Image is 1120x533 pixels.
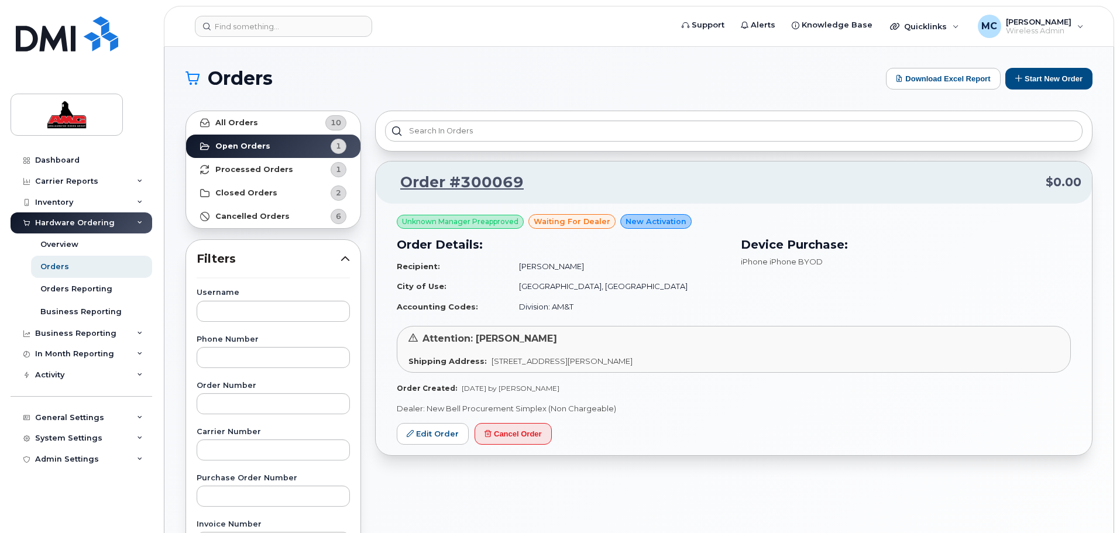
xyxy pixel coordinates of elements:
[186,111,360,135] a: All Orders10
[336,187,341,198] span: 2
[186,181,360,205] a: Closed Orders2
[397,302,478,311] strong: Accounting Codes:
[408,356,487,366] strong: Shipping Address:
[397,384,457,393] strong: Order Created:
[197,382,350,390] label: Order Number
[397,281,446,291] strong: City of Use:
[509,276,727,297] td: [GEOGRAPHIC_DATA], [GEOGRAPHIC_DATA]
[186,158,360,181] a: Processed Orders1
[215,165,293,174] strong: Processed Orders
[197,474,350,482] label: Purchase Order Number
[197,289,350,297] label: Username
[331,117,341,128] span: 10
[336,164,341,175] span: 1
[626,216,686,227] span: New Activation
[397,403,1071,414] p: Dealer: New Bell Procurement Simplex (Non Chargeable)
[1046,174,1081,191] span: $0.00
[397,423,469,445] a: Edit Order
[386,172,524,193] a: Order #300069
[215,142,270,151] strong: Open Orders
[1005,68,1092,90] button: Start New Order
[509,297,727,317] td: Division: AM&T
[215,212,290,221] strong: Cancelled Orders
[197,336,350,343] label: Phone Number
[509,256,727,277] td: [PERSON_NAME]
[197,521,350,528] label: Invoice Number
[336,140,341,152] span: 1
[534,216,610,227] span: waiting for dealer
[492,356,633,366] span: [STREET_ADDRESS][PERSON_NAME]
[886,68,1001,90] button: Download Excel Report
[215,118,258,128] strong: All Orders
[397,262,440,271] strong: Recipient:
[385,121,1083,142] input: Search in orders
[197,428,350,436] label: Carrier Number
[215,188,277,198] strong: Closed Orders
[397,236,727,253] h3: Order Details:
[422,333,557,344] span: Attention: [PERSON_NAME]
[186,135,360,158] a: Open Orders1
[475,423,552,445] button: Cancel Order
[186,205,360,228] a: Cancelled Orders6
[741,257,823,266] span: iPhone iPhone BYOD
[462,384,559,393] span: [DATE] by [PERSON_NAME]
[336,211,341,222] span: 6
[741,236,1071,253] h3: Device Purchase:
[197,250,341,267] span: Filters
[402,216,518,227] span: Unknown Manager Preapproved
[208,70,273,87] span: Orders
